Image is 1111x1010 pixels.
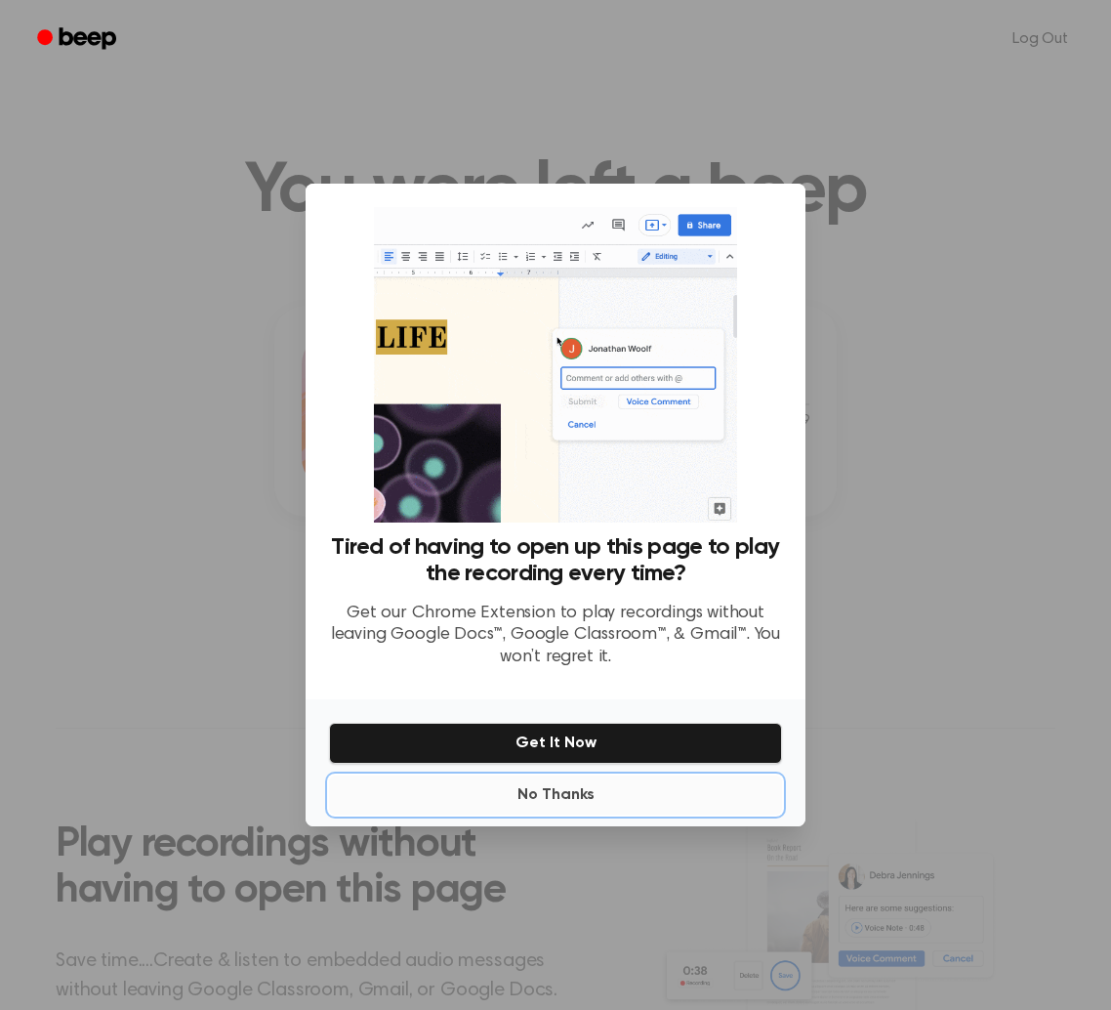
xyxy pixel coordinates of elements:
[993,16,1088,63] a: Log Out
[329,723,782,764] button: Get It Now
[374,207,736,523] img: Beep extension in action
[23,21,134,59] a: Beep
[329,776,782,815] button: No Thanks
[329,534,782,587] h3: Tired of having to open up this page to play the recording every time?
[329,603,782,669] p: Get our Chrome Extension to play recordings without leaving Google Docs™, Google Classroom™, & Gm...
